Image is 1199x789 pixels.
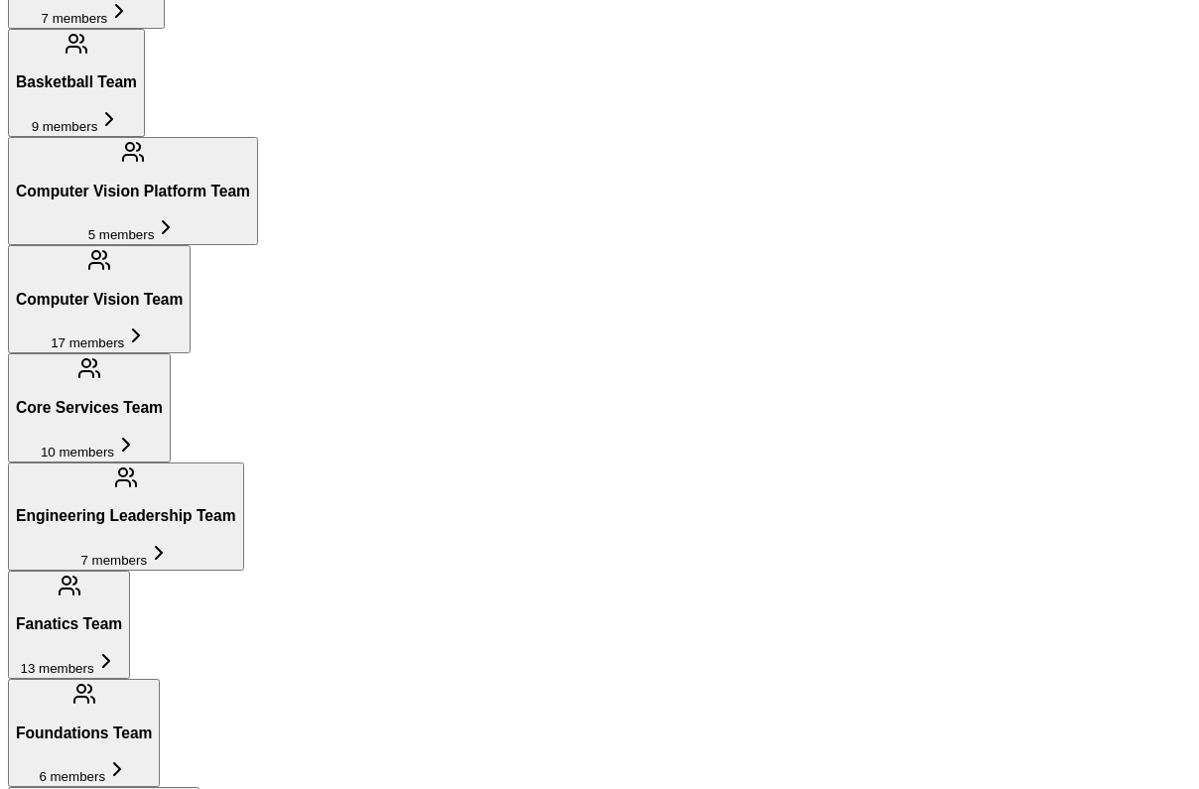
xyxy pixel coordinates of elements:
[88,227,155,242] span: 5 members
[8,29,145,137] button: Basketball Team9 members
[39,769,105,784] span: 6 members
[8,137,258,245] button: Computer Vision Platform Team5 members
[8,245,191,353] button: Computer Vision Team17 members
[21,661,94,676] span: 13 members
[16,73,137,91] h3: Basketball Team
[80,553,147,568] span: 7 members
[41,445,114,460] span: 10 members
[16,399,163,417] h3: Core Services Team
[8,462,244,571] button: Engineering Leadership Team7 members
[8,679,160,787] button: Foundations Team6 members
[32,119,98,134] span: 9 members
[16,724,152,742] h3: Foundations Team
[51,335,124,350] span: 17 members
[16,615,122,633] h3: Fanatics Team
[16,183,250,200] h3: Computer Vision Platform Team
[16,507,236,525] h3: Engineering Leadership Team
[8,353,171,461] button: Core Services Team10 members
[8,571,130,679] button: Fanatics Team13 members
[16,291,183,309] h3: Computer Vision Team
[42,11,108,26] span: 7 members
